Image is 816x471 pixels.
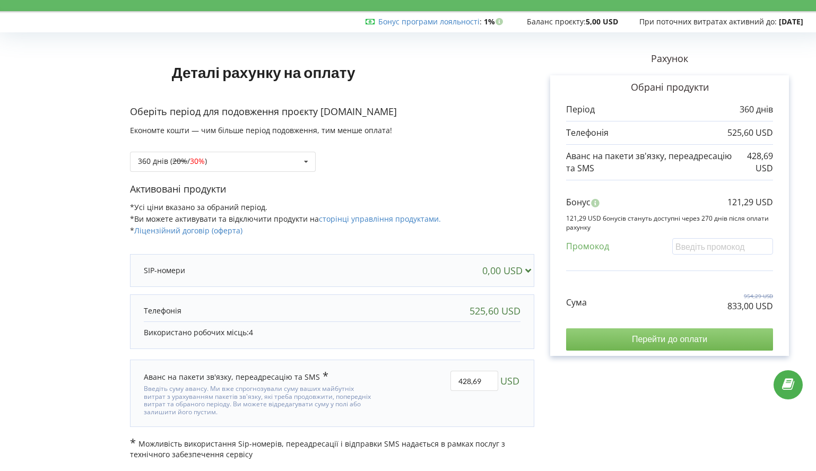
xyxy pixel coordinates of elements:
[566,240,609,252] p: Промокод
[566,296,587,309] p: Сума
[144,371,328,382] div: Аванс на пакети зв'язку, переадресацію та SMS
[144,306,181,316] p: Телефонія
[500,371,519,391] span: USD
[130,214,441,224] span: *Ви можете активувати та відключити продукти на
[566,196,591,208] p: Бонус
[172,156,187,166] s: 20%
[727,127,773,139] p: 525,60 USD
[130,202,267,212] span: *Усі ціни вказано за обраний період.
[130,47,397,98] h1: Деталі рахунку на оплату
[144,382,374,416] div: Введіть суму авансу. Ми вже спрогнозували суму ваших майбутніх витрат з урахуванням пакетів зв'яз...
[378,16,482,27] span: :
[727,300,773,312] p: 833,00 USD
[319,214,441,224] a: сторінці управління продуктами.
[566,81,773,94] p: Обрані продукти
[482,265,536,276] div: 0,00 USD
[734,150,773,175] p: 428,69 USD
[130,105,534,119] p: Оберіть період для подовження проєкту [DOMAIN_NAME]
[586,16,618,27] strong: 5,00 USD
[144,327,520,338] p: Використано робочих місць:
[134,225,242,235] a: Ліцензійний договір (оферта)
[727,196,773,208] p: 121,29 USD
[566,127,609,139] p: Телефонія
[470,306,520,316] div: 525,60 USD
[144,265,185,276] p: SIP-номери
[534,52,805,66] p: Рахунок
[130,438,534,460] p: Можливість використання Sip-номерів, переадресації і відправки SMS надається в рамках послуг з те...
[484,16,506,27] strong: 1%
[190,156,205,166] span: 30%
[130,182,534,196] p: Активовані продукти
[566,328,773,351] input: Перейти до оплати
[138,158,207,165] div: 360 днів ( / )
[639,16,777,27] span: При поточних витратах активний до:
[566,103,595,116] p: Період
[727,292,773,300] p: 954,29 USD
[740,103,773,116] p: 360 днів
[249,327,253,337] span: 4
[130,125,392,135] span: Економте кошти — чим більше період подовження, тим менше оплата!
[527,16,586,27] span: Баланс проєкту:
[779,16,803,27] strong: [DATE]
[566,214,773,232] p: 121,29 USD бонусів стануть доступні через 270 днів після оплати рахунку
[672,238,773,255] input: Введіть промокод
[566,150,734,175] p: Аванс на пакети зв'язку, переадресацію та SMS
[378,16,480,27] a: Бонус програми лояльності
